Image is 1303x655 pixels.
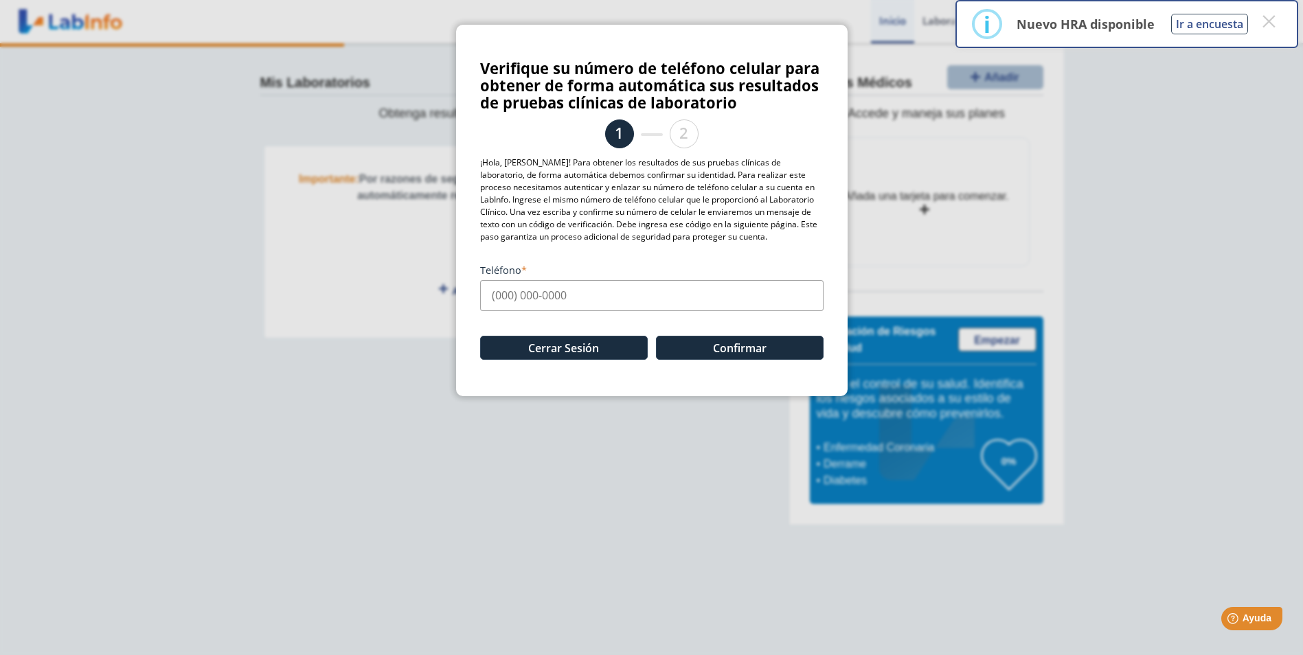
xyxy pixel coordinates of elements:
[984,12,990,36] div: i
[605,119,634,148] li: 1
[1181,601,1288,640] iframe: Help widget launcher
[1017,16,1155,32] p: Nuevo HRA disponible
[480,60,824,111] h3: Verifique su número de teléfono celular para obtener de forma automática sus resultados de prueba...
[480,280,824,311] input: (000) 000-0000
[656,336,824,360] button: Confirmar
[1256,9,1281,34] button: Close this dialog
[1171,14,1248,34] button: Ir a encuesta
[480,157,824,243] p: ¡Hola, [PERSON_NAME]! Para obtener los resultados de sus pruebas clínicas de laboratorio, de form...
[480,264,824,277] label: Teléfono
[670,119,699,148] li: 2
[480,336,648,360] button: Cerrar Sesión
